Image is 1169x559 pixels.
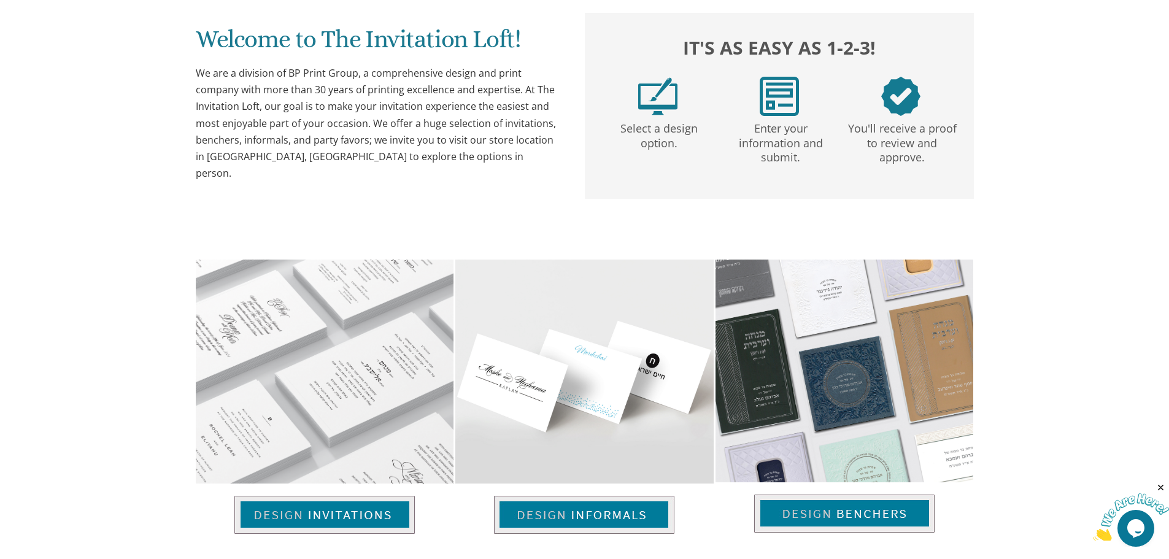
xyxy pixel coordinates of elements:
img: step3.png [881,77,920,116]
img: step2.png [760,77,799,116]
div: We are a division of BP Print Group, a comprehensive design and print company with more than 30 y... [196,65,560,182]
h2: It's as easy as 1-2-3! [597,34,962,61]
iframe: chat widget [1093,482,1169,541]
h1: Welcome to The Invitation Loft! [196,26,560,62]
p: Enter your information and submit. [722,116,839,165]
p: You'll receive a proof to review and approve. [844,116,960,165]
img: step1.png [638,77,677,116]
p: Select a design option. [601,116,717,151]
